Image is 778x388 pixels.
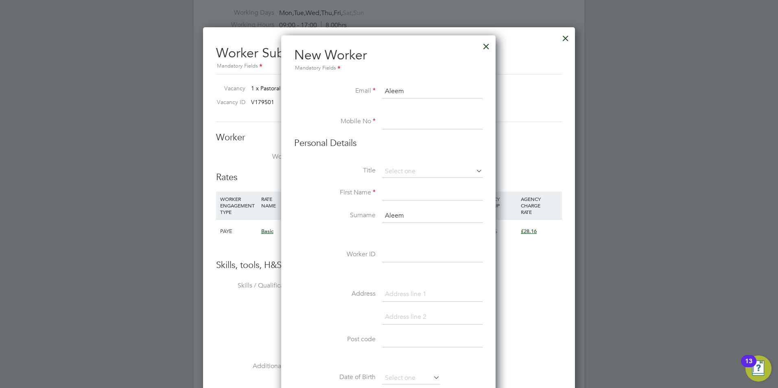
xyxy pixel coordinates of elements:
input: Select one [382,372,440,384]
h3: Skills, tools, H&S [216,259,562,271]
label: Address [294,290,376,298]
div: AGENCY CHARGE RATE [519,192,560,219]
span: V179501 [251,98,274,106]
h3: Worker [216,132,562,144]
div: Mandatory Fields [216,62,562,71]
label: Worker ID [294,250,376,259]
label: Post code [294,335,376,344]
label: Vacancy [213,85,245,92]
span: £28.16 [521,228,537,235]
div: RATE NAME [259,192,314,213]
label: Additional H&S [216,362,297,371]
div: Mandatory Fields [294,64,483,73]
h3: Rates [216,172,562,183]
label: Worker [216,153,297,161]
label: First Name [294,188,376,197]
h2: Worker Submission [216,39,562,71]
span: Basic [261,228,273,235]
label: Email [294,87,376,95]
button: Open Resource Center, 13 new notifications [745,355,771,381]
h2: New Worker [294,47,483,73]
span: 1 x Pastoral Tutor (Outer) [251,85,315,92]
h3: Personal Details [294,137,483,149]
label: Tools [216,322,297,330]
label: Skills / Qualifications [216,281,297,290]
div: PAYE [218,220,259,243]
label: Title [294,166,376,175]
label: Vacancy ID [213,98,245,106]
label: Date of Birth [294,373,376,381]
div: AGENCY MARKUP [478,192,519,213]
input: Address line 2 [382,310,483,325]
input: Select one [382,166,483,178]
label: Surname [294,211,376,220]
div: WORKER ENGAGEMENT TYPE [218,192,259,219]
input: Address line 1 [382,287,483,302]
label: Mobile No [294,117,376,126]
div: 13 [745,361,752,372]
